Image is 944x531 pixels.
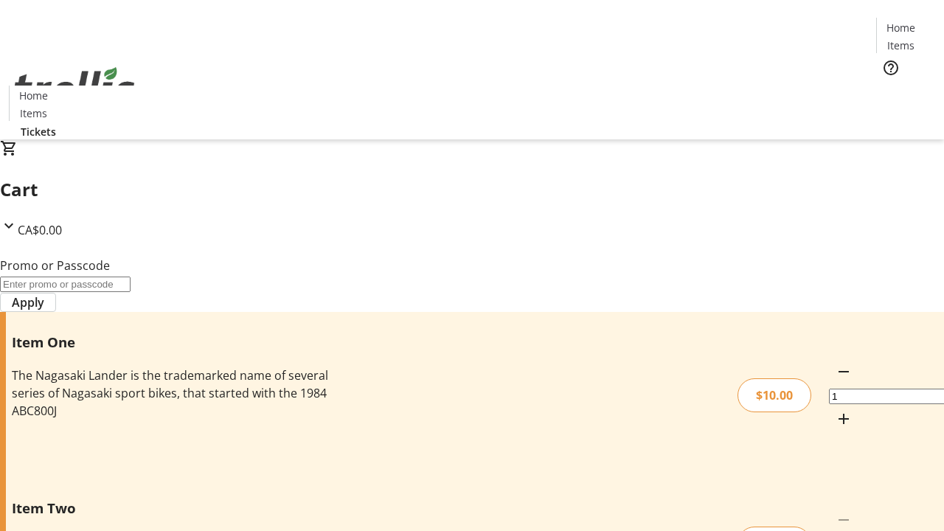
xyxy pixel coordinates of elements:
a: Tickets [9,124,68,139]
span: Apply [12,294,44,311]
span: Home [19,88,48,103]
div: $10.00 [737,378,811,412]
a: Home [10,88,57,103]
a: Items [10,105,57,121]
span: CA$0.00 [18,222,62,238]
button: Decrement by one [829,357,858,386]
img: Orient E2E Organization 0gVn3KdbAw's Logo [9,51,140,125]
a: Tickets [876,86,935,101]
span: Tickets [888,86,923,101]
a: Items [877,38,924,53]
span: Items [887,38,914,53]
h3: Item Two [12,498,334,518]
div: The Nagasaki Lander is the trademarked name of several series of Nagasaki sport bikes, that start... [12,367,334,420]
span: Home [886,20,915,35]
span: Items [20,105,47,121]
a: Home [877,20,924,35]
span: Tickets [21,124,56,139]
button: Increment by one [829,404,858,434]
h3: Item One [12,332,334,353]
button: Help [876,53,906,83]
